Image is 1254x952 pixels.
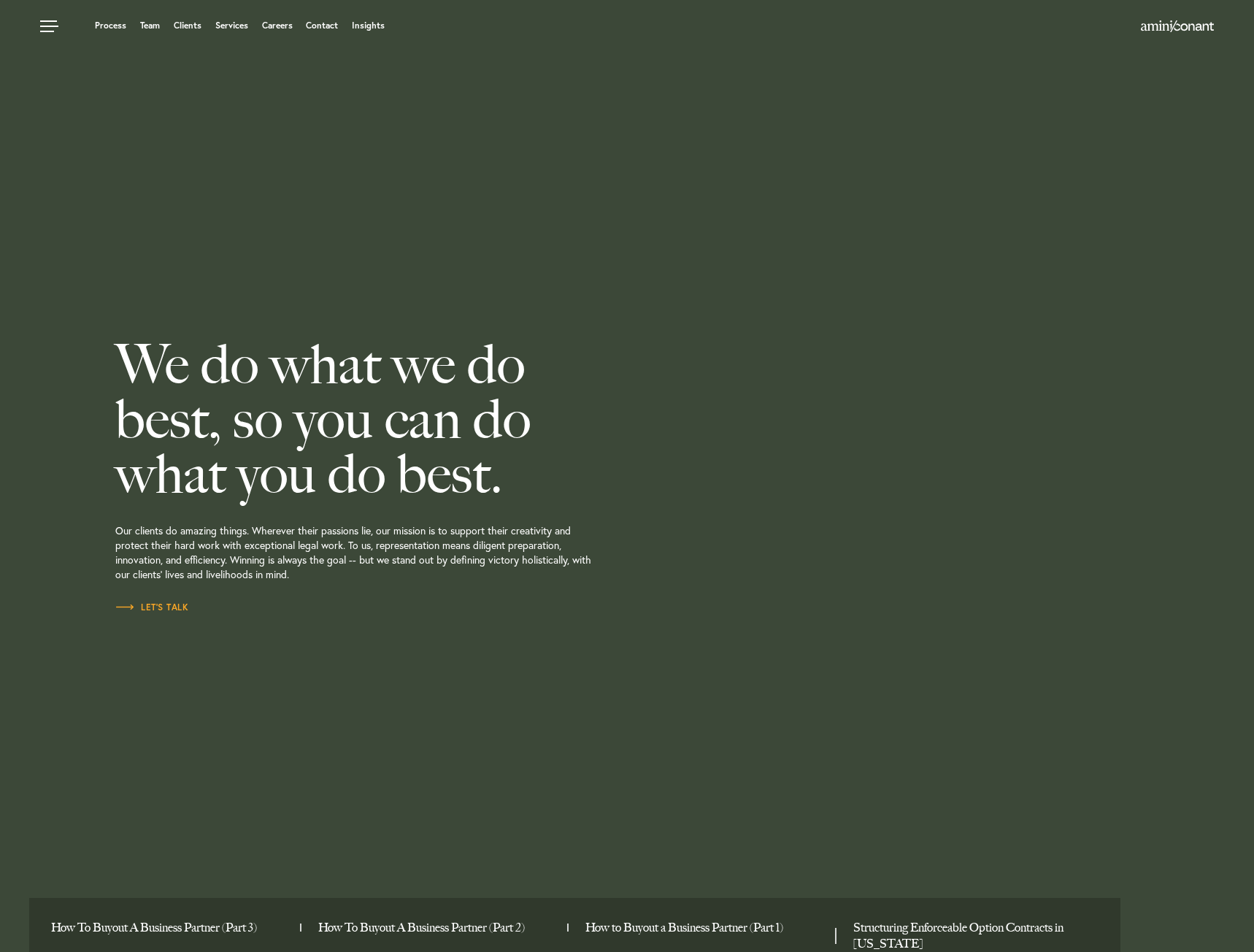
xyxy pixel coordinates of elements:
a: Clients [174,21,201,30]
a: Structuring Enforceable Option Contracts in Texas [853,920,1091,952]
a: Process [95,21,126,30]
h2: We do what we do best, so you can do what you do best. [115,337,720,502]
a: Insights [352,21,385,30]
a: Careers [262,21,293,30]
a: Let’s Talk [115,600,188,615]
a: Team [140,21,160,30]
span: Let’s Talk [115,603,188,612]
a: How To Buyout A Business Partner (Part 3) [51,920,289,936]
a: How To Buyout A Business Partner (Part 2) [318,920,556,936]
a: How to Buyout a Business Partner (Part 1) [585,920,823,936]
p: Our clients do amazing things. Wherever their passions lie, our mission is to support their creat... [115,502,720,600]
a: Services [215,21,248,30]
a: Contact [306,21,338,30]
img: Amini & Conant [1141,20,1214,32]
